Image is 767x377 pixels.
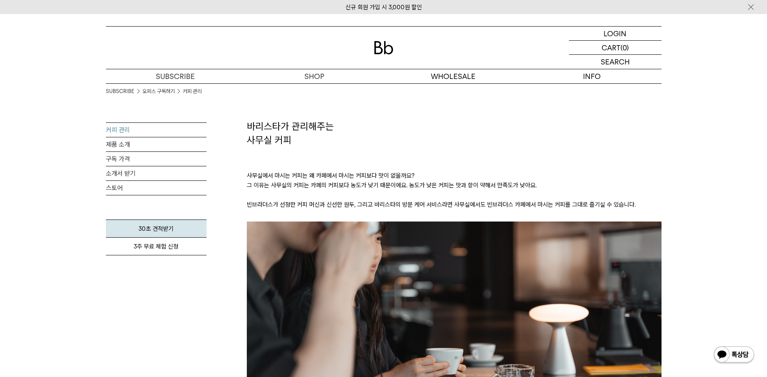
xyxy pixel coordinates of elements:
[143,87,175,95] a: 오피스 구독하기
[601,55,630,69] p: SEARCH
[602,41,620,54] p: CART
[106,220,207,238] a: 30초 견적받기
[106,166,207,180] a: 소개서 받기
[247,120,662,147] h2: 바리스타가 관리해주는 사무실 커피
[106,137,207,151] a: 제품 소개
[569,27,662,41] a: LOGIN
[374,41,393,54] img: 로고
[183,87,202,95] a: 커피 관리
[345,4,422,11] a: 신규 회원 가입 시 3,000원 할인
[106,181,207,195] a: 스토어
[106,152,207,166] a: 구독 가격
[106,238,207,255] a: 3주 무료 체험 신청
[523,69,662,83] p: INFO
[604,27,626,40] p: LOGIN
[245,69,384,83] a: SHOP
[106,69,245,83] a: SUBSCRIBE
[247,147,662,222] p: 사무실에서 마시는 커피는 왜 카페에서 마시는 커피보다 맛이 없을까요? 그 이유는 사무실의 커피는 카페의 커피보다 농도가 낮기 때문이에요. 농도가 낮은 커피는 맛과 향이 약해서...
[713,346,755,365] img: 카카오톡 채널 1:1 채팅 버튼
[569,41,662,55] a: CART (0)
[620,41,629,54] p: (0)
[106,123,207,137] a: 커피 관리
[106,87,134,95] a: SUBSCRIBE
[384,69,523,83] p: WHOLESALE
